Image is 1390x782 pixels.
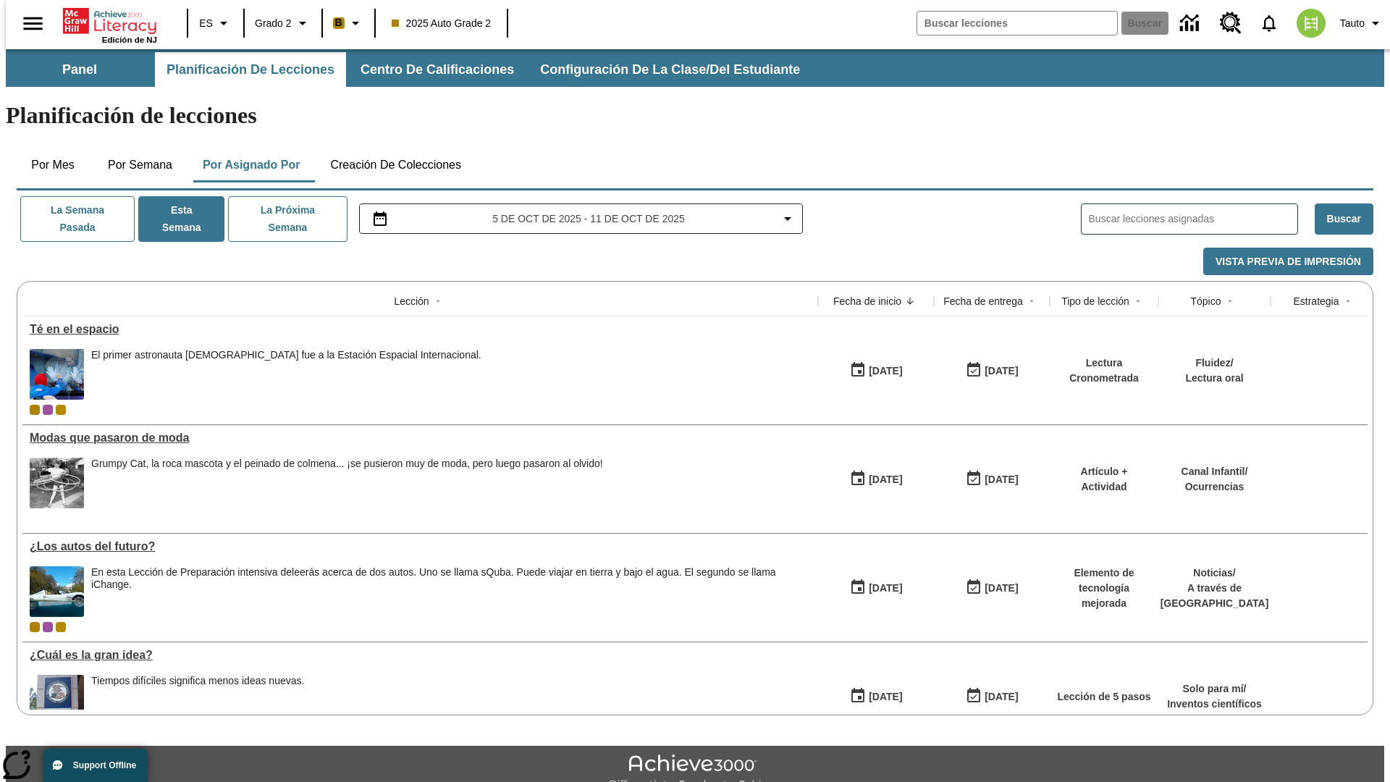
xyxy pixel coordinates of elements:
[30,566,84,617] img: Un automóvil de alta tecnología flotando en el agua.
[845,357,907,384] button: 10/06/25: Primer día en que estuvo disponible la lección
[102,35,157,44] span: Edición de NJ
[985,688,1018,706] div: [DATE]
[869,688,902,706] div: [DATE]
[249,10,317,36] button: Grado: Grado 2, Elige un grado
[1129,293,1147,310] button: Sort
[961,357,1023,384] button: 10/12/25: Último día en que podrá accederse la lección
[319,148,473,182] button: Creación de colecciones
[20,196,135,242] button: La semana pasada
[1057,689,1150,705] p: Lección de 5 pasos
[91,349,481,400] span: El primer astronauta británico fue a la Estación Espacial Internacional.
[1023,293,1040,310] button: Sort
[394,294,429,308] div: Lección
[63,5,157,44] div: Portada
[30,649,811,662] div: ¿Cuál es la gran idea?
[985,471,1018,489] div: [DATE]
[43,749,148,782] button: Support Offline
[901,293,919,310] button: Sort
[30,622,40,632] div: Clase actual
[6,52,813,87] div: Subbarra de navegación
[91,458,603,508] div: Grumpy Cat, la roca mascota y el peinado de colmena... ¡se pusieron muy de moda, pero luego pasar...
[1181,464,1248,479] p: Canal Infantil /
[1181,479,1248,495] p: Ocurrencias
[56,405,66,415] div: New 2025 class
[91,675,304,726] div: Tiempos difíciles significa menos ideas nuevas.
[869,579,902,597] div: [DATE]
[392,16,492,31] span: 2025 Auto Grade 2
[429,293,447,310] button: Sort
[528,52,812,87] button: Configuración de la clase/del estudiante
[63,7,157,35] a: Portada
[138,196,224,242] button: Esta semana
[56,622,66,632] div: New 2025 class
[1171,4,1211,43] a: Centro de información
[833,294,901,308] div: Fecha de inicio
[30,323,811,336] div: Té en el espacio
[30,405,40,415] div: Clase actual
[1057,566,1151,611] p: Elemento de tecnología mejorada
[961,466,1023,493] button: 06/30/26: Último día en que podrá accederse la lección
[6,102,1384,129] h1: Planificación de lecciones
[30,675,84,726] img: Letrero cerca de un edificio dice Oficina de Patentes y Marcas de los Estados Unidos. La economía...
[1297,9,1326,38] img: avatar image
[961,683,1023,710] button: 04/13/26: Último día en que podrá accederse la lección
[30,432,811,445] div: Modas que pasaron de moda
[985,362,1018,380] div: [DATE]
[349,52,526,87] button: Centro de calificaciones
[30,458,84,508] img: foto en blanco y negro de una chica haciendo girar unos hula-hulas en la década de 1950
[985,579,1018,597] div: [DATE]
[30,432,811,445] a: Modas que pasaron de moda, Lecciones
[191,148,312,182] button: Por asignado por
[193,10,239,36] button: Lenguaje: ES, Selecciona un idioma
[1190,294,1221,308] div: Tópico
[6,49,1384,87] div: Subbarra de navegación
[30,540,811,553] a: ¿Los autos del futuro? , Lecciones
[7,52,152,87] button: Panel
[30,649,811,662] a: ¿Cuál es la gran idea?, Lecciones
[199,16,213,31] span: ES
[327,10,370,36] button: Boost El color de la clase es anaranjado claro. Cambiar el color de la clase.
[91,349,481,361] div: El primer astronauta [DEMOGRAPHIC_DATA] fue a la Estación Espacial Internacional.
[1185,371,1243,386] p: Lectura oral
[492,211,685,227] span: 5 de oct de 2025 - 11 de oct de 2025
[1288,4,1334,42] button: Escoja un nuevo avatar
[845,574,907,602] button: 07/01/25: Primer día en que estuvo disponible la lección
[1339,293,1357,310] button: Sort
[361,62,514,78] span: Centro de calificaciones
[43,405,53,415] span: OL 2025 Auto Grade 3
[73,760,136,770] span: Support Offline
[845,466,907,493] button: 07/19/25: Primer día en que estuvo disponible la lección
[91,566,811,617] div: En esta Lección de Preparación intensiva de leerás acerca de dos autos. Uno se llama sQuba. Puede...
[30,349,84,400] img: Un astronauta, el primero del Reino Unido que viaja a la Estación Espacial Internacional, saluda ...
[12,2,54,45] button: Abrir el menú lateral
[1221,293,1239,310] button: Sort
[228,196,347,242] button: La próxima semana
[1340,16,1365,31] span: Tauto
[43,622,53,632] div: OL 2025 Auto Grade 3
[845,683,907,710] button: 04/07/25: Primer día en que estuvo disponible la lección
[961,574,1023,602] button: 08/01/26: Último día en que podrá accederse la lección
[1061,294,1129,308] div: Tipo de lección
[96,148,184,182] button: Por semana
[1334,10,1390,36] button: Perfil/Configuración
[91,675,304,687] div: Tiempos difíciles significa menos ideas nuevas.
[1293,294,1339,308] div: Estrategia
[1203,248,1373,276] button: Vista previa de impresión
[869,471,902,489] div: [DATE]
[91,566,776,590] testabrev: leerás acerca de dos autos. Uno se llama sQuba. Puede viajar en tierra y bajo el agua. El segundo...
[1185,356,1243,371] p: Fluidez /
[540,62,800,78] span: Configuración de la clase/del estudiante
[1211,4,1250,43] a: Centro de recursos, Se abrirá en una pestaña nueva.
[335,14,342,32] span: B
[1057,356,1151,386] p: Lectura Cronometrada
[91,458,603,470] div: Grumpy Cat, la roca mascota y el peinado de colmena... ¡se pusieron muy de moda, pero luego pasar...
[62,62,97,78] span: Panel
[1089,209,1297,230] input: Buscar lecciones asignadas
[1161,566,1269,581] p: Noticias /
